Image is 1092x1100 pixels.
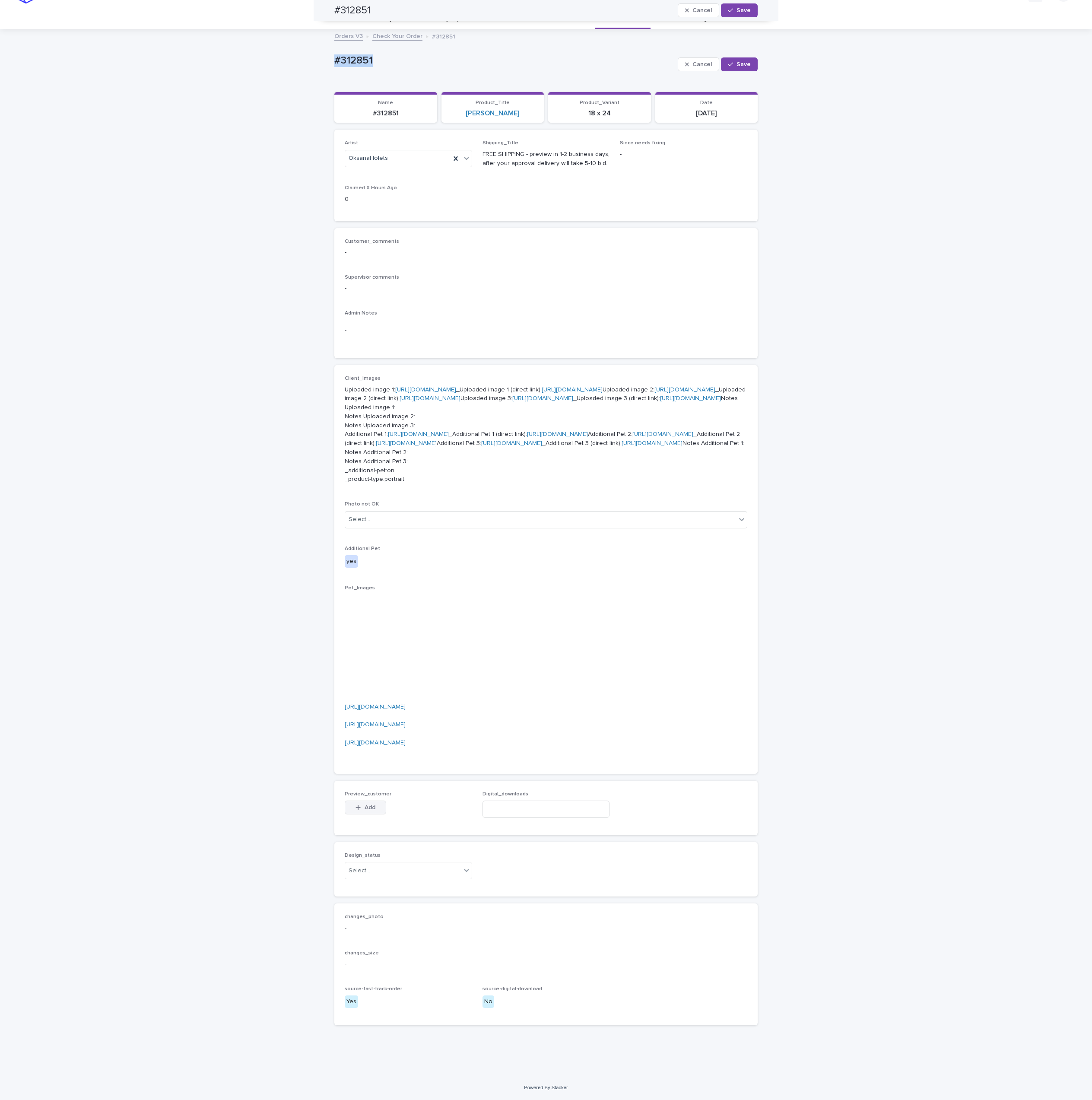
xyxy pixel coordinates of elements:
p: - [345,326,747,335]
div: yes [345,555,358,568]
span: Artist [345,140,358,146]
span: Client_Images [345,376,381,381]
span: Save [736,61,751,67]
span: Product_Variant [580,100,619,105]
span: Customer_comments [345,239,399,244]
span: Claimed X Hours Ago [345,185,397,191]
p: Uploaded image 1: _Uploaded image 1 (direct link): Uploaded image 2: _Uploaded image 2 (direct li... [345,385,747,484]
a: [URL][DOMAIN_NAME] [542,387,603,393]
p: - [345,284,747,293]
span: Additional Pet [345,546,380,551]
a: [URL][DOMAIN_NAME] [632,431,693,437]
div: Yes [345,995,358,1008]
a: [PERSON_NAME] [466,109,519,118]
span: Supervisor comments [345,275,399,280]
div: No [483,995,494,1008]
button: Add [345,801,386,814]
a: [URL][DOMAIN_NAME] [481,440,542,446]
a: [URL][DOMAIN_NAME] [622,440,682,446]
p: [DATE] [660,109,753,118]
a: [URL][DOMAIN_NAME] [345,740,406,746]
span: Design_status [345,853,381,858]
span: Digital_downloads [483,792,528,797]
a: [URL][DOMAIN_NAME] [527,431,588,437]
span: source-digital-download [483,986,542,992]
p: - [345,924,747,933]
span: OksanaHolets [349,154,388,163]
a: [URL][DOMAIN_NAME] [395,387,456,393]
a: [URL][DOMAIN_NAME] [376,440,437,446]
a: Check Your Order [372,31,422,41]
a: [URL][DOMAIN_NAME] [345,704,406,710]
p: - [345,248,747,257]
span: Pet_Images [345,585,375,591]
p: 18 x 24 [553,109,646,118]
a: [URL][DOMAIN_NAME] [400,395,460,401]
p: #312851 [334,54,674,67]
p: 0 [345,195,472,204]
a: [URL][DOMAIN_NAME] [345,722,406,728]
a: [URL][DOMAIN_NAME] [660,395,721,401]
a: [URL][DOMAIN_NAME] [512,395,573,401]
span: changes_size [345,951,379,956]
span: Since needs fixing [620,140,665,146]
p: #312851 [432,31,455,41]
span: Product_Title [476,100,510,105]
span: Photo not OK [345,502,379,507]
p: - [620,150,747,159]
span: Date [700,100,713,105]
p: FREE SHIPPING - preview in 1-2 business days, after your approval delivery will take 5-10 b.d. [483,150,610,168]
a: Powered By Stacker [524,1085,568,1090]
span: Shipping_Title [483,140,518,146]
div: Select... [349,515,370,524]
span: changes_photo [345,914,384,919]
a: Orders V3 [334,31,363,41]
a: [URL][DOMAIN_NAME] [654,387,715,393]
p: - [345,960,747,969]
p: #312851 [340,109,432,118]
button: Cancel [678,57,719,71]
span: Add [365,804,375,811]
span: Preview_customer [345,792,391,797]
span: source-fast-track-order [345,986,402,992]
span: Name [378,100,393,105]
a: [URL][DOMAIN_NAME] [388,431,449,437]
button: Save [721,57,758,71]
span: Cancel [692,61,712,67]
span: Admin Notes [345,311,377,316]
div: Select... [349,866,370,875]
